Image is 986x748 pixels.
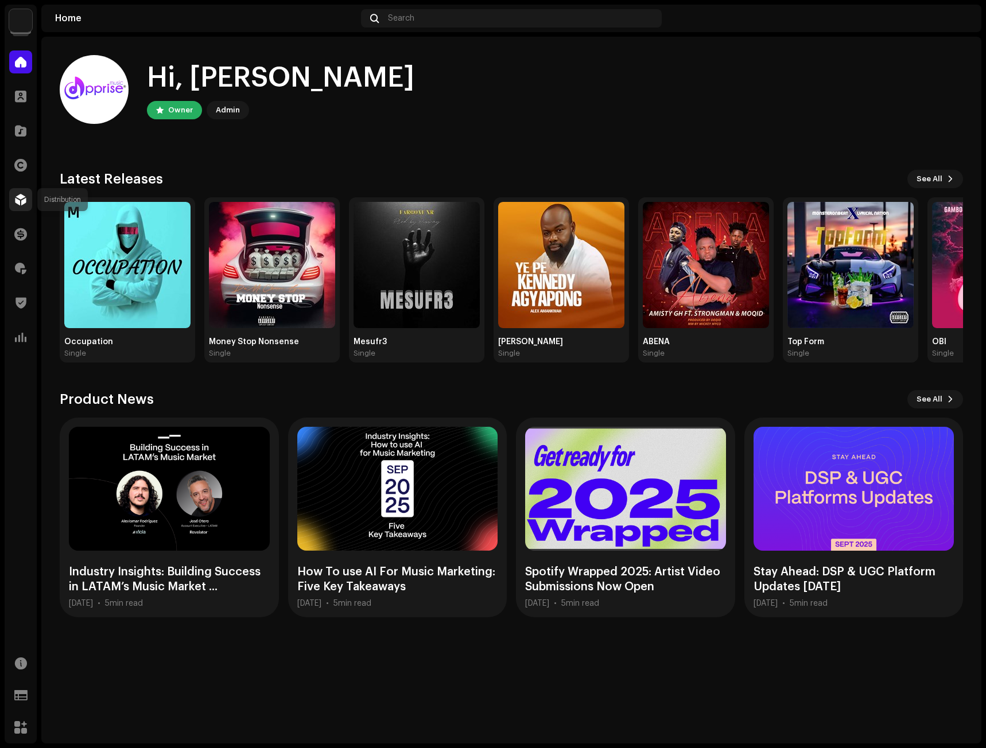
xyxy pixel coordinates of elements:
[787,349,809,358] div: Single
[790,599,828,608] div: 5
[64,349,86,358] div: Single
[333,599,371,608] div: 5
[498,202,624,328] img: 525f4d7f-b891-4b11-b28f-0fa502746d8a
[338,599,371,607] span: min read
[643,337,769,346] div: ABENA
[354,202,480,328] img: d4606793-6712-46af-8b98-f341f4cc52ec
[354,349,375,358] div: Single
[754,564,954,594] div: Stay Ahead: DSP & UGC Platform Updates [DATE]
[60,390,154,408] h3: Product News
[554,599,557,608] div: •
[498,337,624,346] div: [PERSON_NAME]
[326,599,329,608] div: •
[907,390,963,408] button: See All
[566,599,599,607] span: min read
[917,167,942,190] span: See All
[147,60,414,96] div: Hi, [PERSON_NAME]
[9,9,32,32] img: 1c16f3de-5afb-4452-805d-3f3454e20b1b
[64,337,191,346] div: Occupation
[105,599,143,608] div: 5
[525,599,549,608] div: [DATE]
[60,55,129,124] img: 94355213-6620-4dec-931c-2264d4e76804
[110,599,143,607] span: min read
[949,9,968,28] img: 94355213-6620-4dec-931c-2264d4e76804
[69,564,270,594] div: Industry Insights: Building Success in LATAM’s Music Market ...
[354,337,480,346] div: Mesufr3
[64,202,191,328] img: f3c3610c-c9d6-4b10-bc58-6226e4006e13
[643,202,769,328] img: 8ddffa06-1f94-42cc-a5ef-f837ea5d2dc8
[932,349,954,358] div: Single
[787,337,914,346] div: Top Form
[498,349,520,358] div: Single
[525,564,726,594] div: Spotify Wrapped 2025: Artist Video Submissions Now Open
[388,14,414,23] span: Search
[787,202,914,328] img: 4bb2205e-5fb1-421f-97d8-34ccaafbca65
[168,103,193,117] div: Owner
[782,599,785,608] div: •
[754,599,778,608] div: [DATE]
[55,14,356,23] div: Home
[907,170,963,188] button: See All
[297,599,321,608] div: [DATE]
[216,103,240,117] div: Admin
[209,202,335,328] img: 8338896a-6f1f-44cf-990b-8e21fb1022fb
[98,599,100,608] div: •
[643,349,665,358] div: Single
[297,564,498,594] div: How To use AI For Music Marketing: Five Key Takeaways
[60,170,163,188] h3: Latest Releases
[69,599,93,608] div: [DATE]
[209,337,335,346] div: Money Stop Nonsense
[917,388,942,411] span: See All
[209,349,231,358] div: Single
[794,599,828,607] span: min read
[561,599,599,608] div: 5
